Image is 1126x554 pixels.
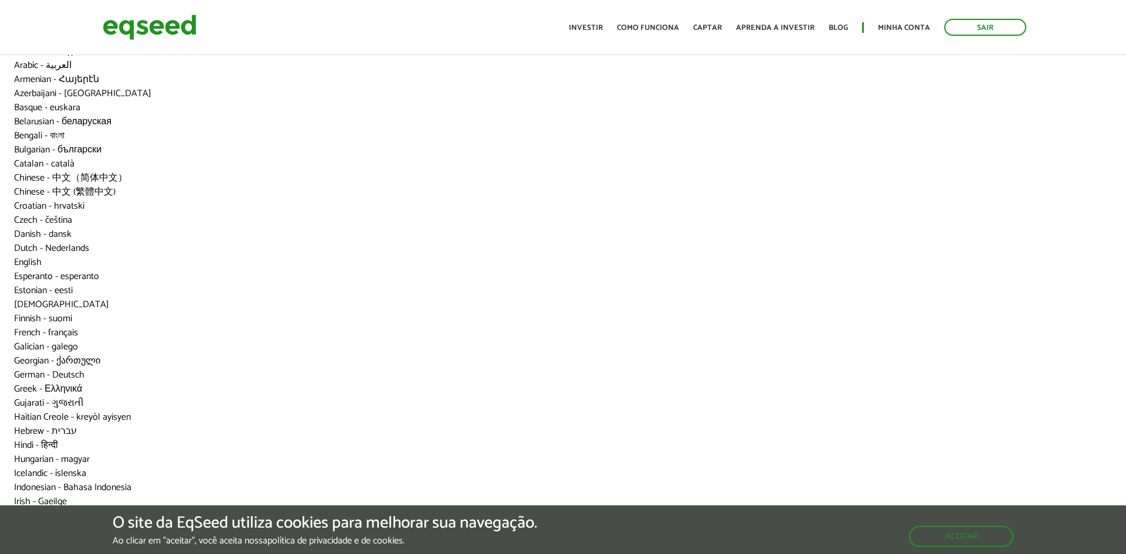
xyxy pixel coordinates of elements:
a: Blog [829,24,848,32]
p: Ao clicar em "aceitar", você aceita nossa . [113,535,537,546]
a: Aprenda a investir [736,24,815,32]
a: Como funciona [617,24,679,32]
a: política de privacidade e de cookies [267,536,403,546]
a: Minha conta [878,24,930,32]
a: Sair [944,19,1026,36]
img: EqSeed [103,12,196,43]
h5: O site da EqSeed utiliza cookies para melhorar sua navegação. [113,514,537,532]
a: Investir [569,24,603,32]
button: Aceitar [909,526,1013,547]
a: Captar [693,24,722,32]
